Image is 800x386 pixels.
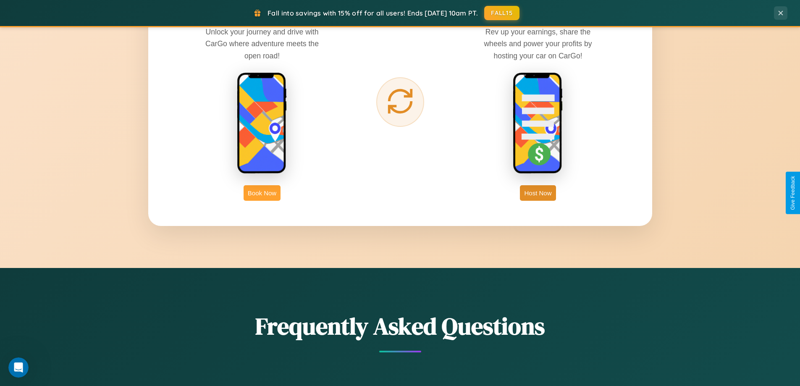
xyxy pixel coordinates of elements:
span: Fall into savings with 15% off for all users! Ends [DATE] 10am PT. [268,9,478,17]
img: host phone [513,72,563,175]
h2: Frequently Asked Questions [148,310,652,342]
p: Unlock your journey and drive with CarGo where adventure meets the open road! [199,26,325,61]
iframe: Intercom live chat [8,357,29,378]
p: Rev up your earnings, share the wheels and power your profits by hosting your car on CarGo! [475,26,601,61]
img: rent phone [237,72,287,175]
button: FALL15 [484,6,519,20]
button: Book Now [244,185,281,201]
div: Give Feedback [790,176,796,210]
button: Host Now [520,185,556,201]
